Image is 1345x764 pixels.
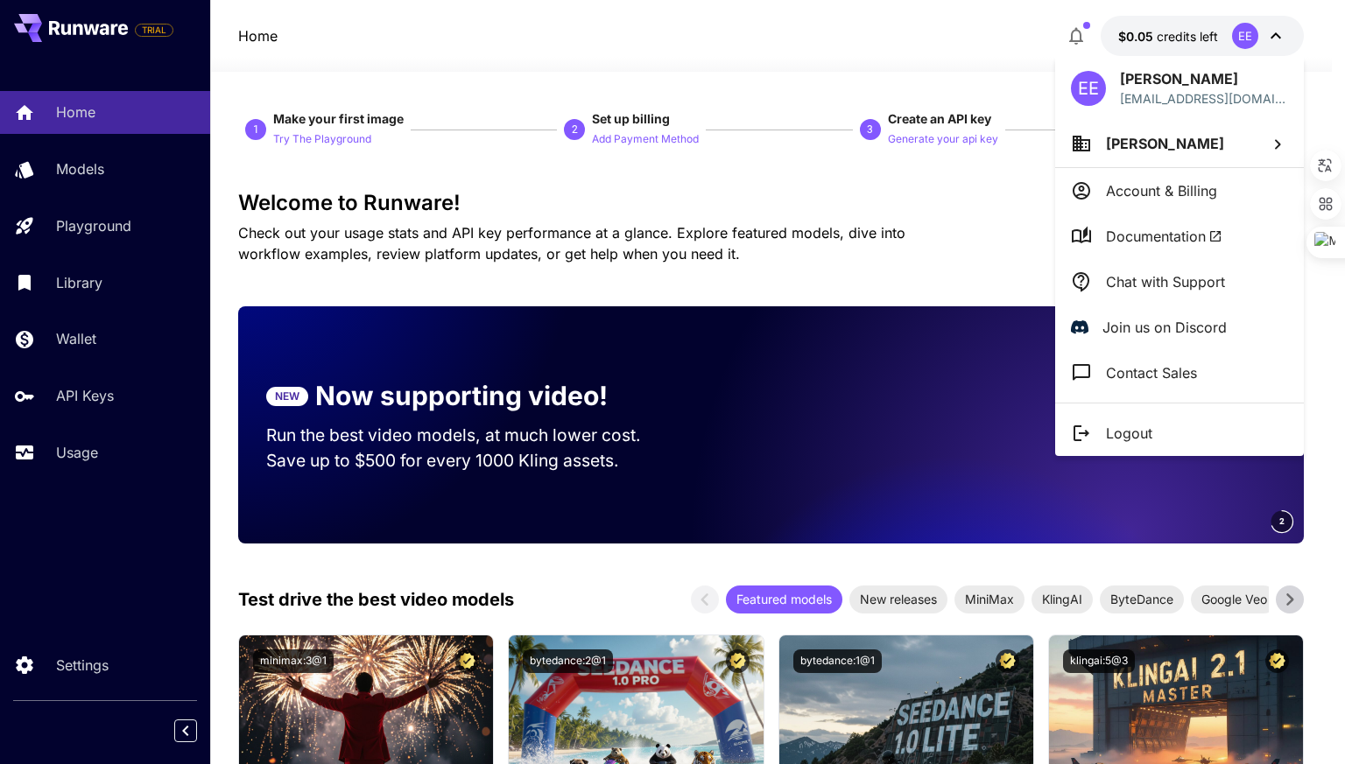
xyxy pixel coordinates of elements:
span: Documentation [1106,226,1222,247]
span: [PERSON_NAME] [1106,135,1224,152]
p: Logout [1106,423,1152,444]
p: [EMAIL_ADDRESS][DOMAIN_NAME] [1120,89,1288,108]
p: Join us on Discord [1102,317,1227,338]
div: EE [1071,71,1106,106]
p: Chat with Support [1106,271,1225,292]
p: Contact Sales [1106,362,1197,383]
p: [PERSON_NAME] [1120,68,1288,89]
div: ekim.evgeny@yandex.ru [1120,89,1288,108]
button: [PERSON_NAME] [1055,120,1304,167]
p: Account & Billing [1106,180,1217,201]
